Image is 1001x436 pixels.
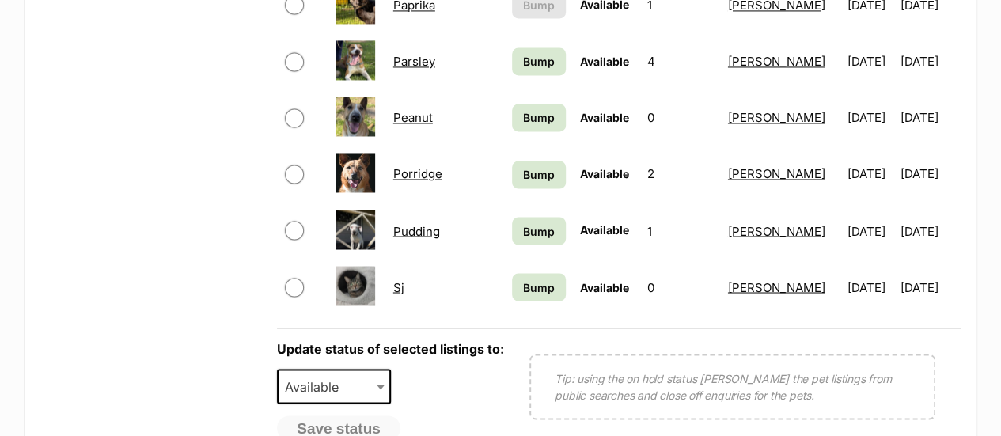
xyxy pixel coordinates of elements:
[728,279,825,294] a: [PERSON_NAME]
[512,161,565,188] a: Bump
[523,279,555,295] span: Bump
[728,223,825,238] a: [PERSON_NAME]
[641,203,719,258] td: 1
[641,146,719,201] td: 2
[840,90,899,145] td: [DATE]
[512,104,565,131] a: Bump
[580,111,629,124] span: Available
[728,110,825,125] a: [PERSON_NAME]
[580,167,629,180] span: Available
[393,54,435,69] a: Parsley
[901,203,959,258] td: [DATE]
[523,53,555,70] span: Bump
[901,260,959,314] td: [DATE]
[728,166,825,181] a: [PERSON_NAME]
[840,146,899,201] td: [DATE]
[901,34,959,89] td: [DATE]
[523,166,555,183] span: Bump
[580,55,629,68] span: Available
[555,370,910,403] p: Tip: using the on hold status [PERSON_NAME] the pet listings from public searches and close off e...
[393,223,440,238] a: Pudding
[641,90,719,145] td: 0
[336,153,375,192] img: Porridge
[277,340,504,356] label: Update status of selected listings to:
[523,109,555,126] span: Bump
[580,280,629,294] span: Available
[840,34,899,89] td: [DATE]
[279,375,355,397] span: Available
[393,279,404,294] a: Sj
[512,217,565,245] a: Bump
[840,260,899,314] td: [DATE]
[512,273,565,301] a: Bump
[523,222,555,239] span: Bump
[641,260,719,314] td: 0
[901,90,959,145] td: [DATE]
[393,110,433,125] a: Peanut
[393,166,442,181] a: Porridge
[840,203,899,258] td: [DATE]
[728,54,825,69] a: [PERSON_NAME]
[901,146,959,201] td: [DATE]
[277,369,391,404] span: Available
[580,223,629,237] span: Available
[512,47,565,75] a: Bump
[641,34,719,89] td: 4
